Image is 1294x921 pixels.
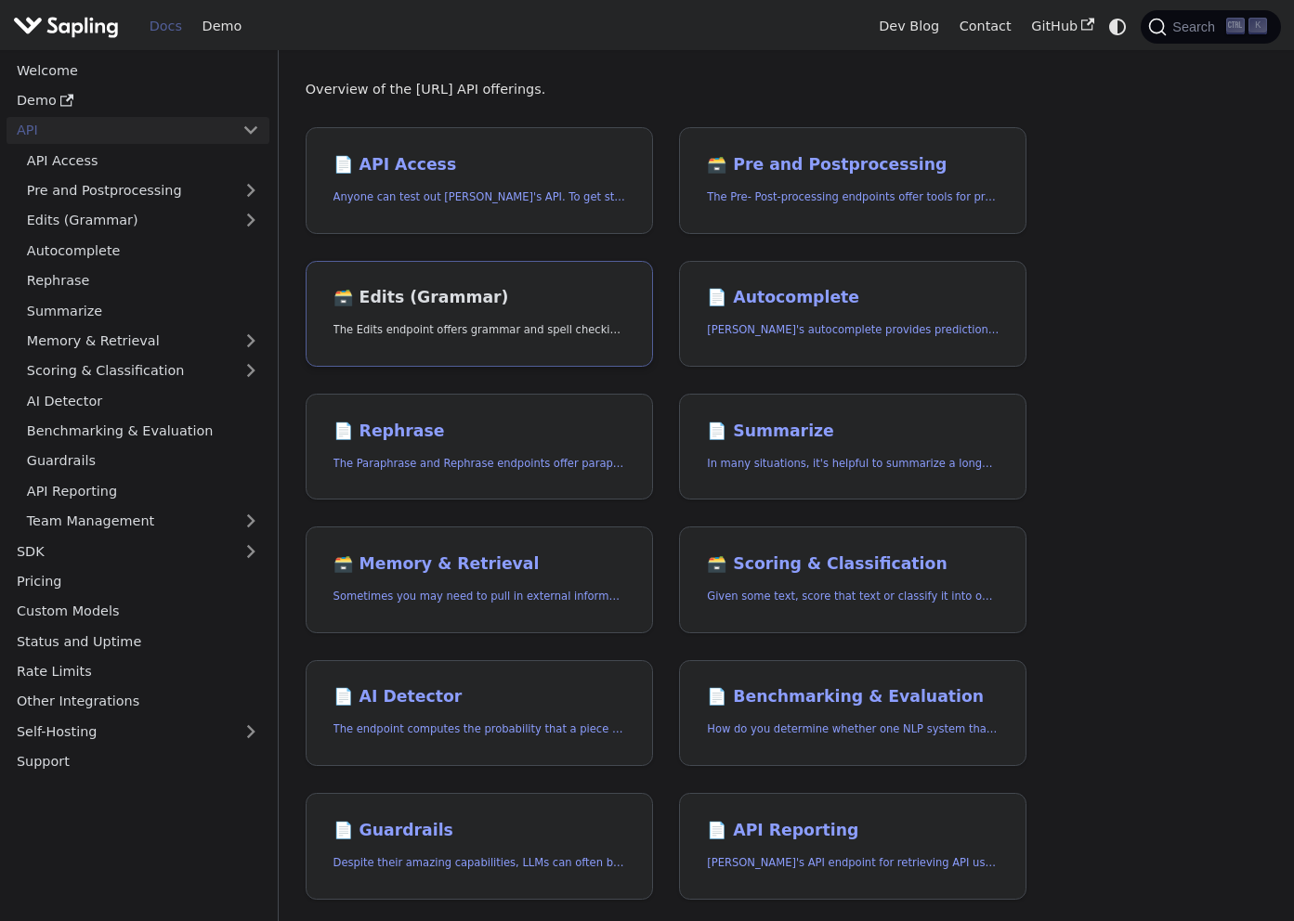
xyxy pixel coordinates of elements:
a: AI Detector [17,387,269,414]
a: Benchmarking & Evaluation [17,418,269,445]
a: 🗃️ Pre and PostprocessingThe Pre- Post-processing endpoints offer tools for preparing your text d... [679,127,1026,234]
h2: Guardrails [333,821,625,841]
a: Docs [139,12,192,41]
a: Demo [192,12,252,41]
button: Switch between dark and light mode (currently system mode) [1104,13,1131,40]
h2: Rephrase [333,422,625,442]
a: Rephrase [17,267,269,294]
a: API [7,117,232,144]
h2: Edits (Grammar) [333,288,625,308]
img: Sapling.ai [13,13,119,40]
a: Contact [949,12,1022,41]
p: The Edits endpoint offers grammar and spell checking. [333,321,625,339]
a: Scoring & Classification [17,357,269,384]
a: Self-Hosting [7,718,269,745]
a: Memory & Retrieval [17,328,269,355]
a: 📄️ AI DetectorThe endpoint computes the probability that a piece of text is AI-generated, [306,660,653,767]
a: 📄️ API Reporting[PERSON_NAME]'s API endpoint for retrieving API usage analytics. [679,793,1026,900]
a: 📄️ Benchmarking & EvaluationHow do you determine whether one NLP system that suggests edits [679,660,1026,767]
a: 📄️ RephraseThe Paraphrase and Rephrase endpoints offer paraphrasing for particular styles. [306,394,653,500]
button: Collapse sidebar category 'API' [232,117,269,144]
a: Status and Uptime [7,628,269,655]
a: 📄️ GuardrailsDespite their amazing capabilities, LLMs can often behave in undesired [306,793,653,900]
a: Pricing [7,568,269,595]
a: API Access [17,147,269,174]
a: 🗃️ Scoring & ClassificationGiven some text, score that text or classify it into one of a set of p... [679,526,1026,633]
a: Other Integrations [7,688,269,715]
p: The Paraphrase and Rephrase endpoints offer paraphrasing for particular styles. [333,455,625,473]
a: GitHub [1021,12,1104,41]
a: 🗃️ Edits (Grammar)The Edits endpoint offers grammar and spell checking. [306,261,653,368]
a: Rate Limits [7,658,269,685]
a: Sapling.ai [13,13,125,40]
p: In many situations, it's helpful to summarize a longer document into a shorter, more easily diges... [707,455,999,473]
a: SDK [7,538,232,564]
h2: Pre and Postprocessing [707,155,999,175]
h2: Benchmarking & Evaluation [707,687,999,707]
button: Search (Ctrl+K) [1141,10,1280,44]
a: Dev Blog [869,12,948,41]
a: Summarize [17,297,269,324]
a: Demo [7,87,269,114]
a: 📄️ Autocomplete[PERSON_NAME]'s autocomplete provides predictions of the next few characters or words [679,261,1026,368]
span: Search [1167,19,1226,34]
h2: Autocomplete [707,288,999,308]
a: 📄️ SummarizeIn many situations, it's helpful to summarize a longer document into a shorter, more ... [679,394,1026,500]
p: Sometimes you may need to pull in external information that doesn't fit in the context size of an... [333,588,625,605]
a: 📄️ API AccessAnyone can test out [PERSON_NAME]'s API. To get started with the API, simply: [306,127,653,234]
p: Sapling's autocomplete provides predictions of the next few characters or words [707,321,999,339]
p: How do you determine whether one NLP system that suggests edits [707,720,999,738]
a: Autocomplete [17,237,269,264]
p: The endpoint computes the probability that a piece of text is AI-generated, [333,720,625,738]
button: Expand sidebar category 'SDK' [232,538,269,564]
p: Anyone can test out Sapling's API. To get started with the API, simply: [333,188,625,206]
h2: API Access [333,155,625,175]
h2: AI Detector [333,687,625,707]
p: Despite their amazing capabilities, LLMs can often behave in undesired [333,854,625,872]
a: Guardrails [17,448,269,474]
kbd: K [1248,18,1267,34]
a: Pre and Postprocessing [17,177,269,204]
p: Given some text, score that text or classify it into one of a set of pre-specified categories. [707,588,999,605]
p: Overview of the [URL] API offerings. [306,79,1027,101]
a: Team Management [17,508,269,535]
h2: API Reporting [707,821,999,841]
a: Custom Models [7,598,269,625]
a: Welcome [7,57,269,84]
a: Support [7,748,269,775]
h2: Scoring & Classification [707,554,999,575]
a: Edits (Grammar) [17,207,269,234]
h2: Summarize [707,422,999,442]
h2: Memory & Retrieval [333,554,625,575]
a: 🗃️ Memory & RetrievalSometimes you may need to pull in external information that doesn't fit in t... [306,526,653,633]
a: API Reporting [17,477,269,504]
p: The Pre- Post-processing endpoints offer tools for preparing your text data for ingestation as we... [707,188,999,206]
p: Sapling's API endpoint for retrieving API usage analytics. [707,854,999,872]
